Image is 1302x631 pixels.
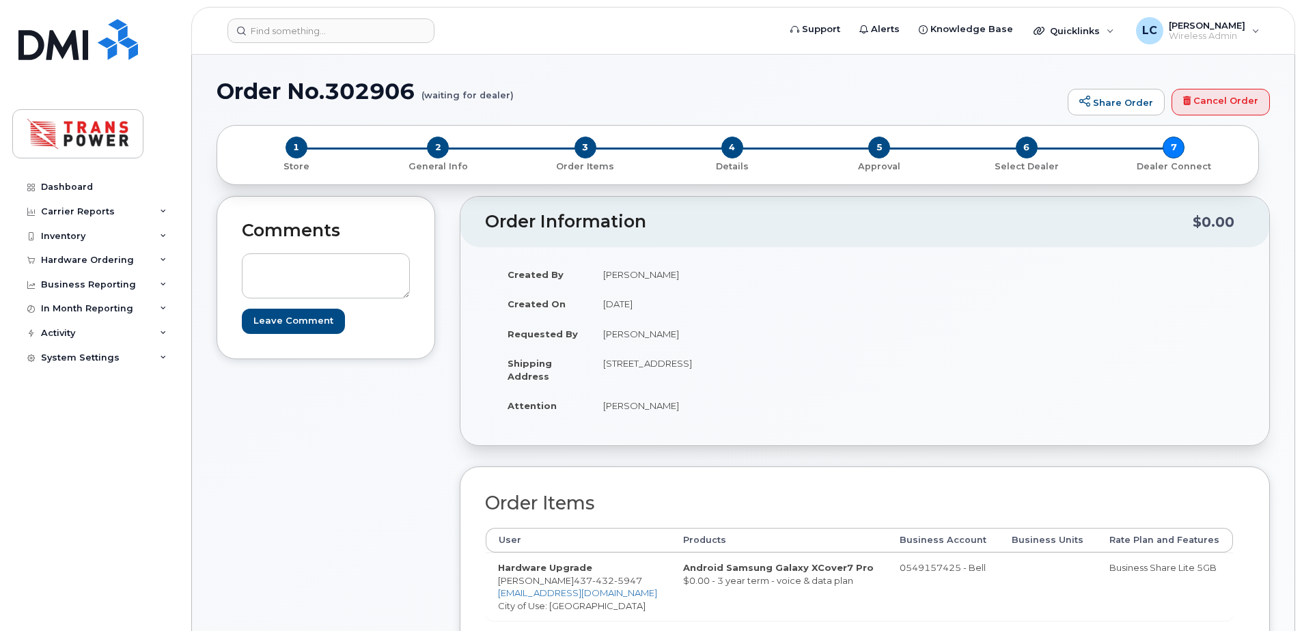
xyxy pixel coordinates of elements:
th: Rate Plan and Features [1097,528,1234,552]
p: Store [234,160,359,173]
a: 1 Store [228,158,364,173]
td: 0549157425 - Bell [887,552,999,620]
span: 4 [721,137,743,158]
td: [PERSON_NAME] City of Use: [GEOGRAPHIC_DATA] [486,552,671,620]
td: [PERSON_NAME] [591,260,855,290]
strong: Hardware Upgrade [498,562,592,573]
span: 2 [427,137,449,158]
strong: Attention [508,400,557,411]
a: 2 General Info [364,158,511,173]
span: 3 [574,137,596,158]
td: [STREET_ADDRESS] [591,348,855,391]
strong: Created By [508,269,564,280]
div: $0.00 [1193,209,1234,235]
th: User [486,528,671,552]
a: Cancel Order [1172,89,1270,116]
input: Leave Comment [242,309,345,334]
p: General Info [370,160,505,173]
td: [PERSON_NAME] [591,391,855,421]
td: [PERSON_NAME] [591,319,855,349]
strong: Created On [508,298,566,309]
p: Select Dealer [958,160,1094,173]
p: Details [664,160,800,173]
span: 432 [592,575,614,586]
th: Business Units [999,528,1096,552]
span: 6 [1016,137,1038,158]
span: 5947 [614,575,642,586]
h1: Order No.302906 [217,79,1061,103]
a: 5 Approval [806,158,953,173]
td: $0.00 - 3 year term - voice & data plan [671,552,887,620]
span: 5 [868,137,890,158]
th: Products [671,528,887,552]
a: [EMAIL_ADDRESS][DOMAIN_NAME] [498,587,657,598]
td: [DATE] [591,289,855,319]
span: 437 [574,575,642,586]
strong: Shipping Address [508,358,552,382]
a: Share Order [1068,89,1165,116]
td: Business Share Lite 5GB [1097,552,1234,620]
a: 4 Details [659,158,805,173]
a: 3 Order Items [512,158,659,173]
span: 1 [286,137,307,158]
h2: Order Information [485,212,1193,232]
small: (waiting for dealer) [421,79,514,100]
p: Approval [812,160,947,173]
th: Business Account [887,528,999,552]
strong: Requested By [508,328,578,339]
h2: Order Items [485,493,1234,514]
a: 6 Select Dealer [953,158,1100,173]
strong: Android Samsung Galaxy XCover7 Pro [683,562,874,573]
p: Order Items [517,160,653,173]
h2: Comments [242,221,410,240]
